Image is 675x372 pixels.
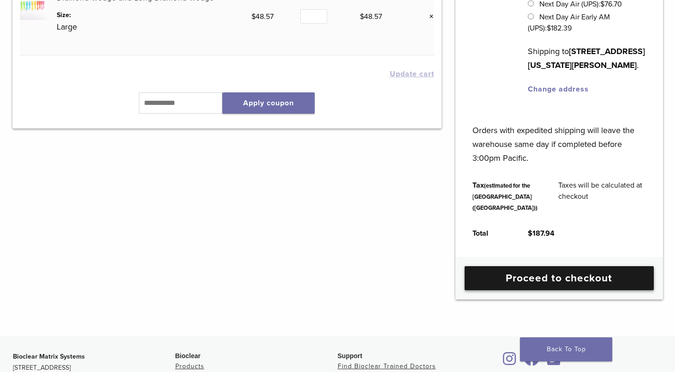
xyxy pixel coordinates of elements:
[175,362,204,370] a: Products
[500,357,520,366] a: Bioclear
[520,337,612,361] a: Back To Top
[422,11,434,23] a: Remove this item
[57,10,252,20] dt: Size:
[472,182,538,212] small: (estimated for the [GEOGRAPHIC_DATA] ([GEOGRAPHIC_DATA]))
[528,229,555,238] bdi: 187.94
[175,352,201,360] span: Bioclear
[251,12,274,21] bdi: 48.57
[528,85,589,94] a: Change address
[360,12,364,21] span: $
[57,20,252,34] p: Large
[222,92,315,114] button: Apply coupon
[390,70,434,78] button: Update cart
[528,12,609,33] label: Next Day Air Early AM (UPS):
[528,46,645,70] strong: [STREET_ADDRESS][US_STATE][PERSON_NAME]
[360,12,382,21] bdi: 48.57
[251,12,256,21] span: $
[472,110,645,165] p: Orders with expedited shipping will leave the warehouse same day if completed before 3:00pm Pacific.
[462,220,518,246] th: Total
[13,353,85,360] strong: Bioclear Matrix Systems
[528,229,532,238] span: $
[548,172,656,220] td: Taxes will be calculated at checkout
[547,24,551,33] span: $
[338,352,363,360] span: Support
[338,362,436,370] a: Find Bioclear Trained Doctors
[462,172,548,220] th: Tax
[547,24,572,33] bdi: 182.39
[528,44,645,72] p: Shipping to .
[465,266,654,290] a: Proceed to checkout
[521,357,543,366] a: Bioclear
[544,357,564,366] a: Bioclear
